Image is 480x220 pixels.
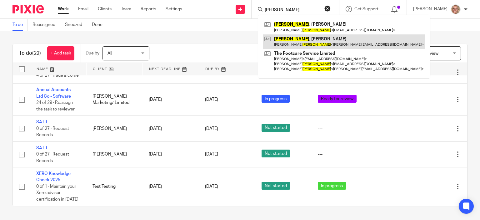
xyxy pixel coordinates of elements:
span: 4 of 27 · Trade Income [36,73,79,78]
a: To do [12,19,28,31]
td: [DATE] [142,84,199,116]
td: [PERSON_NAME] [86,116,142,141]
span: 0 of 27 · Request Records [36,152,69,163]
a: Settings [166,6,182,12]
span: 0 of 27 · Request Records [36,126,69,137]
span: [DATE] [205,97,218,102]
div: --- [318,151,405,157]
span: 0 of 1 · Maintain your Xero advisor certification in [DATE] [36,184,78,202]
a: Team [121,6,131,12]
button: Clear [324,5,331,12]
a: Reassigned [32,19,60,31]
a: XERO Knowledge Check 2025 [36,171,71,182]
a: + Add task [47,46,74,60]
a: Work [58,6,69,12]
td: Test Testing [86,167,142,206]
td: [DATE] [142,167,199,206]
span: [DATE] [205,184,218,189]
input: Search [264,8,320,13]
span: 24 of 29 · Reassign the task to reviewer [36,100,75,111]
a: SATR [36,146,47,150]
span: All [107,51,112,56]
p: [PERSON_NAME] [413,6,447,12]
span: (22) [32,51,41,56]
a: Snoozed [65,19,87,31]
a: Email [78,6,88,12]
td: [PERSON_NAME] Marketing/ Limited [86,84,142,116]
span: [DATE] [205,126,218,131]
div: --- [318,125,405,132]
span: Ready for review [318,95,357,103]
a: Clients [98,6,112,12]
span: In progress [262,95,290,103]
span: Not started [262,182,290,190]
a: Done [92,19,107,31]
img: SJ.jpg [451,4,461,14]
span: Not started [262,150,290,157]
td: [DATE] [142,141,199,167]
img: Pixie [12,5,44,13]
a: Reports [141,6,156,12]
span: Get Support [354,7,378,11]
span: [DATE] [205,152,218,156]
span: In progress [318,182,346,190]
p: Due by [86,50,99,56]
a: Annual Accounts – Ltd Co - Software [36,88,74,98]
td: [DATE] [142,116,199,141]
a: SATR [36,120,47,124]
span: Not started [262,124,290,132]
td: [PERSON_NAME] [86,141,142,167]
h1: To do [19,50,41,57]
